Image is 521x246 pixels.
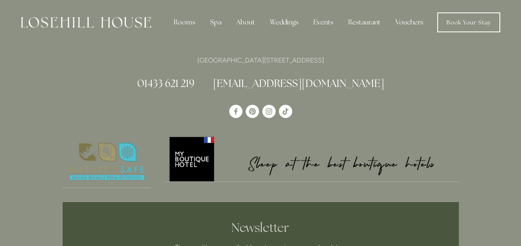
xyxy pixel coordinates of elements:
div: Weddings [263,14,305,31]
a: Pinterest [246,105,259,118]
h2: Newsletter [108,220,414,235]
a: Vouchers [389,14,430,31]
img: My Boutique Hotel - Logo [165,135,459,181]
a: Instagram [262,105,276,118]
a: [EMAIL_ADDRESS][DOMAIN_NAME] [213,77,384,90]
p: [GEOGRAPHIC_DATA][STREET_ADDRESS] [63,55,459,66]
div: About [230,14,262,31]
a: TikTok [279,105,292,118]
div: Restaurant [342,14,387,31]
img: Losehill House [21,17,151,28]
div: Rooms [167,14,202,31]
div: Events [307,14,340,31]
a: 01433 621 219 [137,77,194,90]
a: Losehill House Hotel & Spa [229,105,242,118]
div: Spa [204,14,228,31]
img: Nature's Safe - Logo [63,135,151,188]
a: Book Your Stay [437,12,500,32]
